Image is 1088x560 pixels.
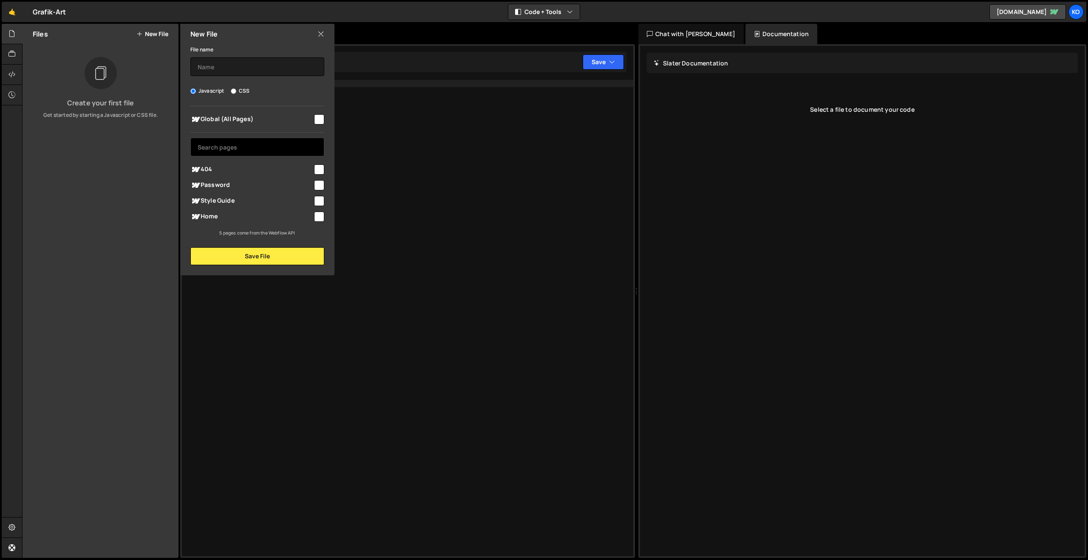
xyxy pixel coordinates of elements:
[190,164,313,175] span: 404
[190,114,313,124] span: Global (All Pages)
[33,7,66,17] div: Grafik-Art
[190,180,313,190] span: Password
[190,57,324,76] input: Name
[1068,4,1084,20] a: KO
[989,4,1066,20] a: [DOMAIN_NAME]
[190,212,313,222] span: Home
[583,54,624,70] button: Save
[2,2,23,22] a: 🤙
[190,88,196,94] input: Javascript
[654,59,728,67] h2: Slater Documentation
[508,4,580,20] button: Code + Tools
[190,196,313,206] span: Style Guide
[190,45,213,54] label: File name
[231,88,236,94] input: CSS
[745,24,817,44] div: Documentation
[231,87,249,95] label: CSS
[190,87,224,95] label: Javascript
[190,138,324,156] input: Search pages
[190,29,218,39] h2: New File
[190,247,324,265] button: Save File
[219,230,295,236] small: 5 pages come from the Webflow API
[647,93,1078,127] div: Select a file to document your code
[136,31,168,37] button: New File
[29,99,172,106] h3: Create your first file
[33,29,48,39] h2: Files
[29,111,172,119] p: Get started by starting a Javascript or CSS file.
[638,24,744,44] div: Chat with [PERSON_NAME]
